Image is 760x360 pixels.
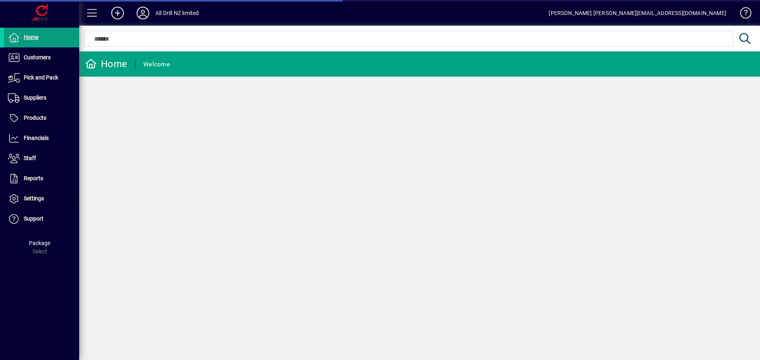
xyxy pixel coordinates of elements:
span: Reports [24,175,43,181]
span: Suppliers [24,94,46,101]
span: Pick and Pack [24,74,58,81]
a: Financials [4,128,79,148]
a: Customers [4,48,79,68]
div: Welcome [143,58,170,71]
span: Products [24,115,46,121]
a: Suppliers [4,88,79,108]
a: Settings [4,189,79,209]
a: Pick and Pack [4,68,79,88]
a: Products [4,108,79,128]
span: Package [29,240,50,246]
span: Financials [24,135,49,141]
button: Add [105,6,130,20]
div: [PERSON_NAME] [PERSON_NAME][EMAIL_ADDRESS][DOMAIN_NAME] [549,7,726,19]
span: Support [24,215,44,222]
a: Knowledge Base [734,2,750,27]
span: Settings [24,195,44,202]
div: Home [85,58,127,70]
div: All Drill NZ limited [156,7,199,19]
a: Reports [4,169,79,188]
button: Profile [130,6,156,20]
a: Staff [4,149,79,168]
span: Customers [24,54,51,60]
span: Home [24,34,38,40]
span: Staff [24,155,36,161]
a: Support [4,209,79,229]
